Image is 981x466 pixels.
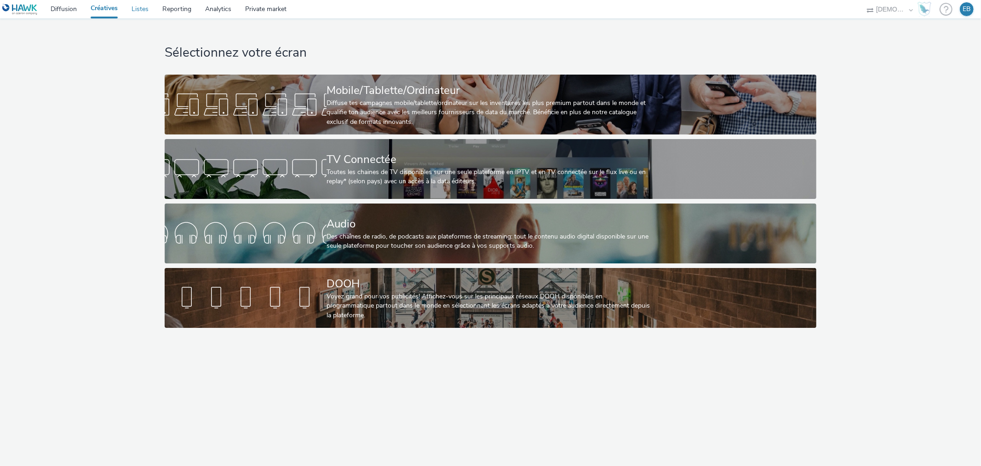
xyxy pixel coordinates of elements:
[327,168,651,186] div: Toutes les chaines de TV disponibles sur une seule plateforme en IPTV et en TV connectée sur le f...
[165,75,816,134] a: Mobile/Tablette/OrdinateurDiffuse tes campagnes mobile/tablette/ordinateur sur les inventaires le...
[327,216,651,232] div: Audio
[327,232,651,251] div: Des chaînes de radio, de podcasts aux plateformes de streaming: tout le contenu audio digital dis...
[2,4,38,15] img: undefined Logo
[165,44,816,62] h1: Sélectionnez votre écran
[918,2,931,17] img: Hawk Academy
[327,276,651,292] div: DOOH
[963,2,971,16] div: EB
[327,292,651,320] div: Voyez grand pour vos publicités! Affichez-vous sur les principaux réseaux DOOH disponibles en pro...
[165,139,816,199] a: TV ConnectéeToutes les chaines de TV disponibles sur une seule plateforme en IPTV et en TV connec...
[327,99,651,127] div: Diffuse tes campagnes mobile/tablette/ordinateur sur les inventaires les plus premium partout dan...
[918,2,935,17] a: Hawk Academy
[327,82,651,99] div: Mobile/Tablette/Ordinateur
[165,268,816,328] a: DOOHVoyez grand pour vos publicités! Affichez-vous sur les principaux réseaux DOOH disponibles en...
[165,204,816,263] a: AudioDes chaînes de radio, de podcasts aux plateformes de streaming: tout le contenu audio digita...
[327,151,651,168] div: TV Connectée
